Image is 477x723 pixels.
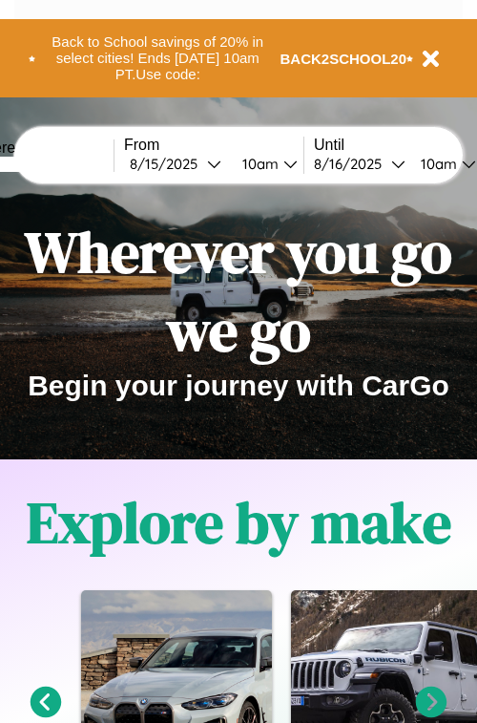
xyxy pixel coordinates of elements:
b: BACK2SCHOOL20 [280,51,407,67]
label: From [124,137,303,154]
div: 10am [233,155,283,173]
div: 8 / 15 / 2025 [130,155,207,173]
button: Back to School savings of 20% in select cities! Ends [DATE] 10am PT.Use code: [35,29,280,88]
div: 8 / 16 / 2025 [314,155,391,173]
div: 10am [411,155,462,173]
h1: Explore by make [27,483,451,562]
button: 8/15/2025 [124,154,227,174]
button: 10am [227,154,303,174]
